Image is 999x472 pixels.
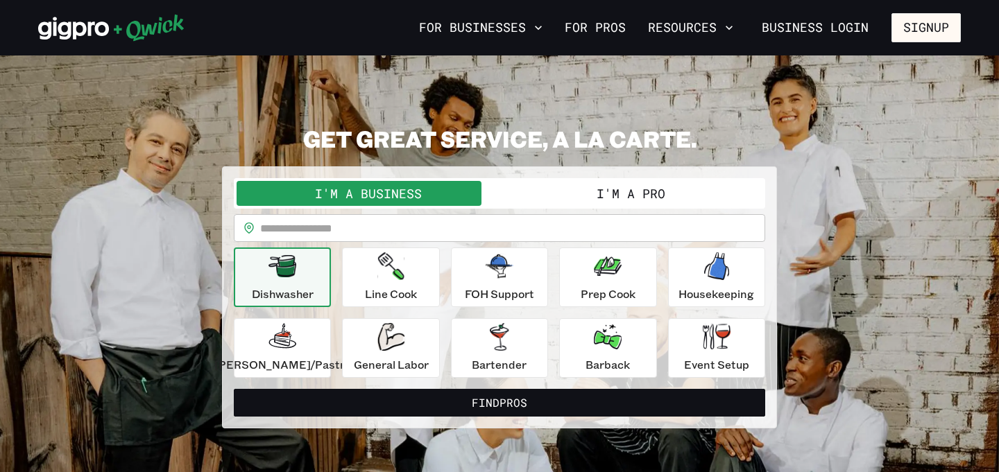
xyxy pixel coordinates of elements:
button: For Businesses [413,16,548,40]
p: [PERSON_NAME]/Pastry [214,356,350,373]
button: Barback [559,318,656,378]
h2: GET GREAT SERVICE, A LA CARTE. [222,125,777,152]
button: Dishwasher [234,247,331,307]
p: FOH Support [465,286,534,302]
p: Barback [586,356,630,373]
button: Prep Cook [559,247,656,307]
p: Event Setup [684,356,749,373]
p: Dishwasher [252,286,314,302]
button: Line Cook [342,247,439,307]
button: Housekeeping [668,247,765,307]
p: Line Cook [365,286,417,302]
button: Bartender [451,318,548,378]
button: I'm a Pro [499,181,762,206]
button: Resources [642,16,739,40]
p: Prep Cook [581,286,635,302]
a: For Pros [559,16,631,40]
button: [PERSON_NAME]/Pastry [234,318,331,378]
p: Housekeeping [678,286,754,302]
button: FindPros [234,389,765,417]
button: FOH Support [451,247,548,307]
button: Event Setup [668,318,765,378]
button: Signup [891,13,961,42]
p: Bartender [472,356,527,373]
p: General Labor [354,356,429,373]
a: Business Login [750,13,880,42]
button: General Labor [342,318,439,378]
button: I'm a Business [237,181,499,206]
